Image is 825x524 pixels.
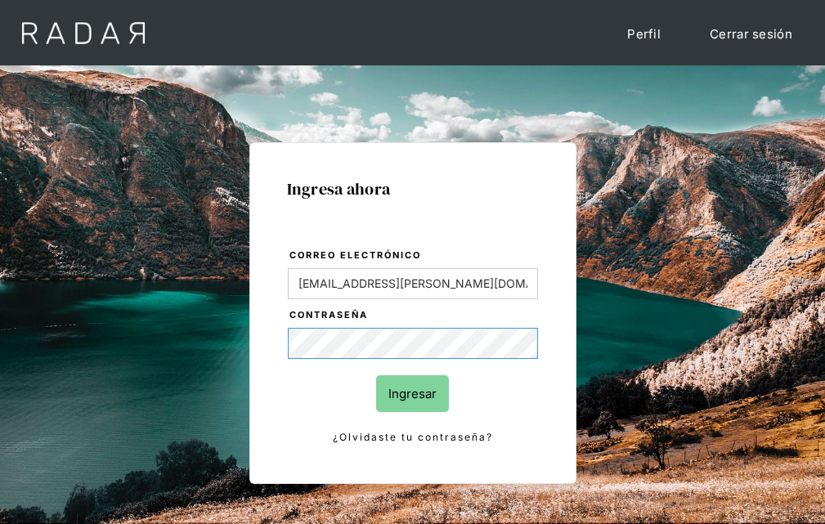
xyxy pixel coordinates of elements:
[287,247,539,446] form: Login Form
[611,16,677,52] a: Perfil
[287,180,539,198] h1: Ingresa ahora
[288,428,538,446] a: ¿Olvidaste tu contraseña?
[693,16,809,52] a: Cerrar sesión
[289,307,538,324] label: Contraseña
[376,375,449,412] input: Ingresar
[289,248,538,264] label: Correo electrónico
[288,268,538,299] input: bruce@wayne.com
